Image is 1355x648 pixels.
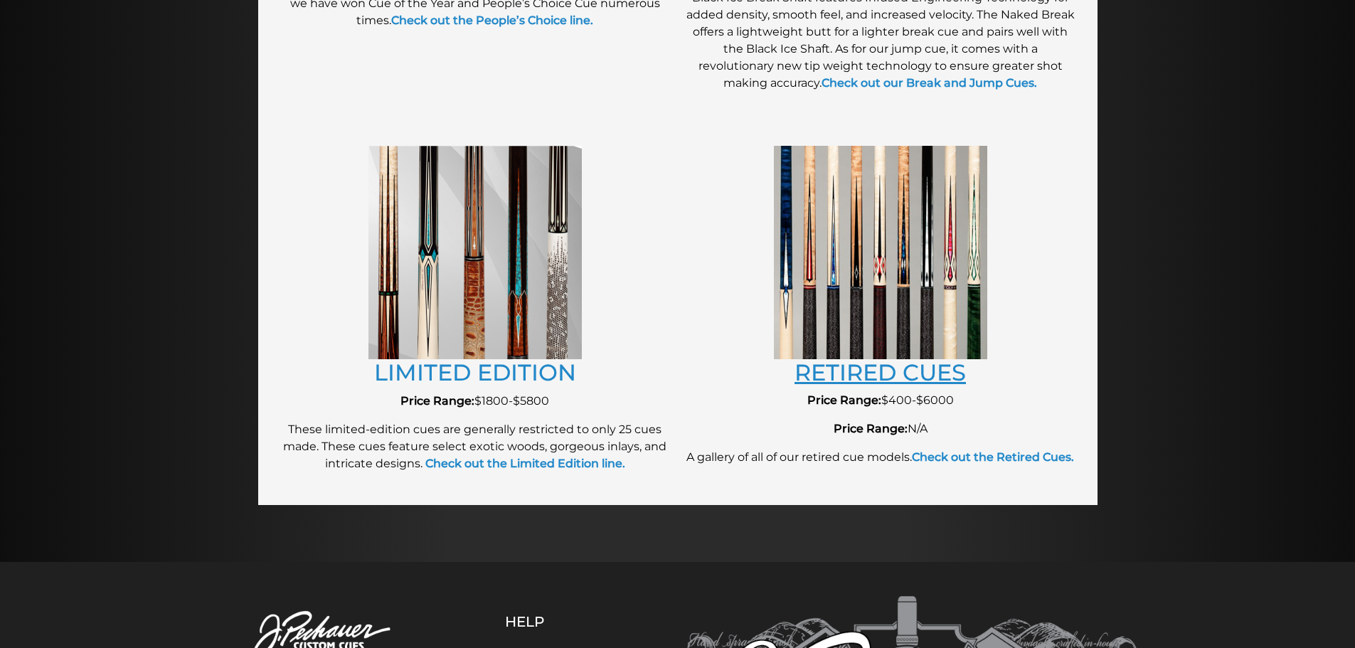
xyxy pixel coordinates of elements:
[807,393,881,407] strong: Price Range:
[685,392,1076,409] p: $400-$6000
[280,421,671,472] p: These limited-edition cues are generally restricted to only 25 cues made. These cues feature sele...
[822,76,1037,90] a: Check out our Break and Jump Cues.
[505,613,615,630] h5: Help
[374,358,576,386] a: LIMITED EDITION
[685,449,1076,466] p: A gallery of all of our retired cue models.
[425,457,625,470] strong: Check out the Limited Edition line.
[423,457,625,470] a: Check out the Limited Edition line.
[685,420,1076,437] p: N/A
[280,393,671,410] p: $1800-$5800
[795,358,966,386] a: RETIRED CUES
[912,450,1074,464] a: Check out the Retired Cues.
[834,422,908,435] strong: Price Range:
[391,14,593,27] a: Check out the People’s Choice line.
[400,394,474,408] strong: Price Range:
